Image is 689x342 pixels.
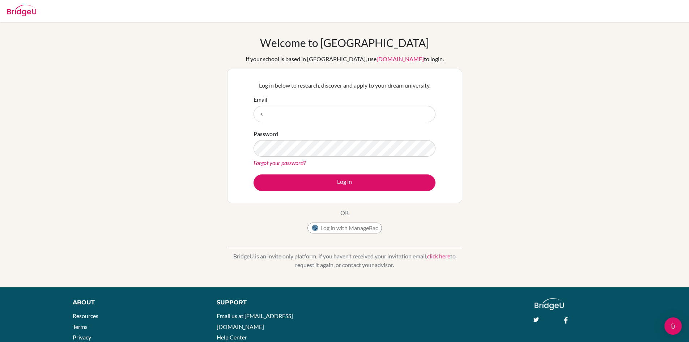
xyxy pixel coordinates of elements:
[307,223,382,233] button: Log in with ManageBac
[7,5,36,16] img: Bridge-U
[260,36,429,49] h1: Welcome to [GEOGRAPHIC_DATA]
[535,298,564,310] img: logo_white@2x-f4f0deed5e89b7ecb1c2cc34c3e3d731f90f0f143d5ea2071677605dd97b5244.png
[246,55,444,63] div: If your school is based in [GEOGRAPHIC_DATA], use to login.
[217,298,336,307] div: Support
[227,252,462,269] p: BridgeU is an invite only platform. If you haven’t received your invitation email, to request it ...
[340,208,349,217] p: OR
[664,317,682,335] div: Open Intercom Messenger
[254,95,267,104] label: Email
[254,81,435,90] p: Log in below to research, discover and apply to your dream university.
[217,334,247,341] a: Help Center
[73,323,88,330] a: Terms
[73,298,200,307] div: About
[73,312,98,319] a: Resources
[377,55,424,62] a: [DOMAIN_NAME]
[73,334,91,341] a: Privacy
[254,130,278,138] label: Password
[254,174,435,191] button: Log in
[427,253,450,259] a: click here
[254,159,306,166] a: Forgot your password?
[217,312,293,330] a: Email us at [EMAIL_ADDRESS][DOMAIN_NAME]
